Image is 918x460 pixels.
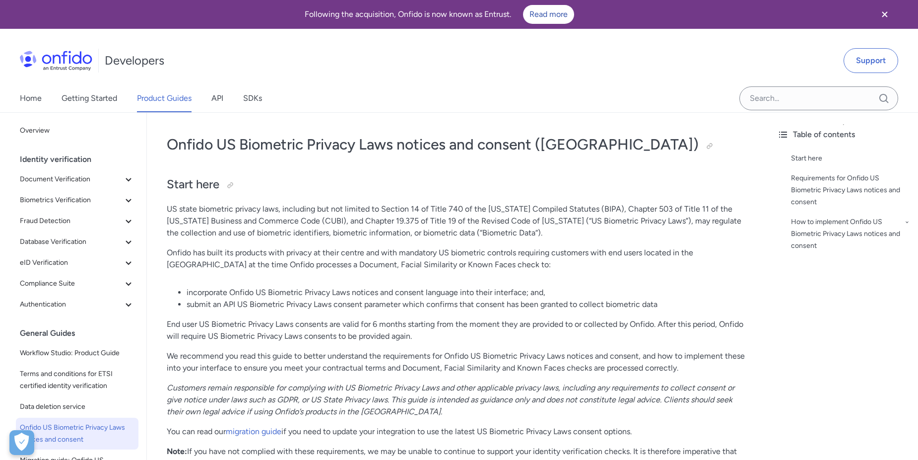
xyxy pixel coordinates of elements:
[16,169,138,189] button: Document Verification
[20,84,42,112] a: Home
[879,8,891,20] svg: Close banner
[20,194,123,206] span: Biometrics Verification
[777,129,910,141] div: Table of contents
[243,84,262,112] a: SDKs
[62,84,117,112] a: Getting Started
[20,347,134,359] span: Workflow Studio: Product Guide
[137,84,192,112] a: Product Guides
[20,257,123,269] span: eID Verification
[187,299,749,310] li: submit an API US Biometric Privacy Laws consent parameter which confirms that consent has been gr...
[167,176,749,193] h2: Start here
[167,247,749,271] p: Onfido has built its products with privacy at their centre and with mandatory US biometric contro...
[20,323,142,343] div: General Guides
[16,295,138,314] button: Authentication
[187,287,749,299] li: incorporate Onfido US Biometric Privacy Laws notices and consent language into their interface; and,
[167,203,749,239] p: US state biometric privacy laws, including but not limited to Section 14 of Title 740 of the [US_...
[16,253,138,273] button: eID Verification
[211,84,223,112] a: API
[9,430,34,455] button: Open Preferences
[20,299,123,310] span: Authentication
[791,172,910,208] a: Requirements for Onfido US Biometric Privacy Laws notices and consent
[20,422,134,446] span: Onfido US Biometric Privacy Laws notices and consent
[20,150,142,169] div: Identity verification
[20,173,123,185] span: Document Verification
[16,397,138,417] a: Data deletion service
[167,318,749,342] p: End user US Biometric Privacy Laws consents are valid for 6 months starting from the moment they ...
[20,278,123,290] span: Compliance Suite
[167,350,749,374] p: We recommend you read this guide to better understand the requirements for Onfido US Biometric Pr...
[167,447,187,456] strong: Note:
[226,427,281,436] a: migration guide
[16,121,138,141] a: Overview
[20,401,134,413] span: Data deletion service
[20,51,92,71] img: Onfido Logo
[523,5,574,24] a: Read more
[167,383,734,416] em: Customers remain responsible for complying with US Biometric Privacy Laws and other applicable pr...
[105,53,164,69] h1: Developers
[20,215,123,227] span: Fraud Detection
[844,48,898,73] a: Support
[167,135,749,154] h1: Onfido US Biometric Privacy Laws notices and consent ([GEOGRAPHIC_DATA])
[20,368,134,392] span: Terms and conditions for ETSI certified identity verification
[9,430,34,455] div: Cookie Preferences
[167,426,749,438] p: You can read our if you need to update your integration to use the latest US Biometric Privacy La...
[16,211,138,231] button: Fraud Detection
[16,232,138,252] button: Database Verification
[20,125,134,137] span: Overview
[791,216,910,252] a: How to implement Onfido US Biometric Privacy Laws notices and consent
[16,190,138,210] button: Biometrics Verification
[20,236,123,248] span: Database Verification
[16,364,138,396] a: Terms and conditions for ETSI certified identity verification
[791,153,910,164] a: Start here
[16,343,138,363] a: Workflow Studio: Product Guide
[739,86,898,110] input: Onfido search input field
[16,418,138,450] a: Onfido US Biometric Privacy Laws notices and consent
[12,5,866,24] div: Following the acquisition, Onfido is now known as Entrust.
[16,274,138,294] button: Compliance Suite
[866,2,903,27] button: Close banner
